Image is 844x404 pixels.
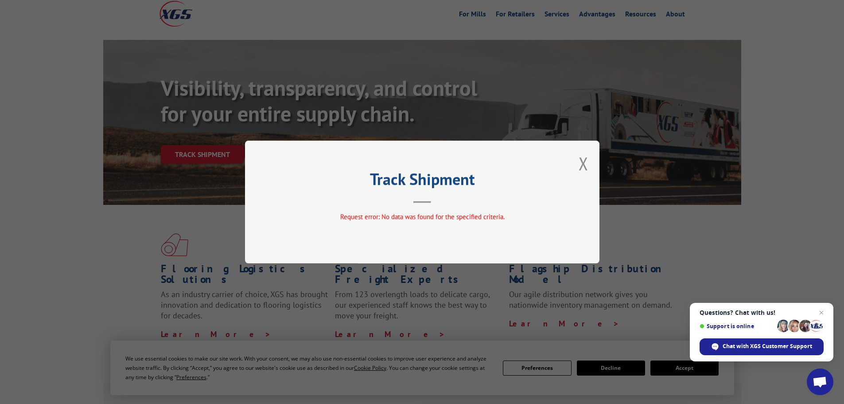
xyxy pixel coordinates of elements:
span: Request error: No data was found for the specified criteria. [340,212,504,221]
span: Close chat [816,307,827,318]
button: Close modal [579,152,588,175]
div: Open chat [807,369,833,395]
span: Chat with XGS Customer Support [723,342,812,350]
span: Support is online [700,323,774,329]
div: Chat with XGS Customer Support [700,338,824,355]
span: Questions? Chat with us! [700,309,824,316]
h2: Track Shipment [289,173,555,190]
